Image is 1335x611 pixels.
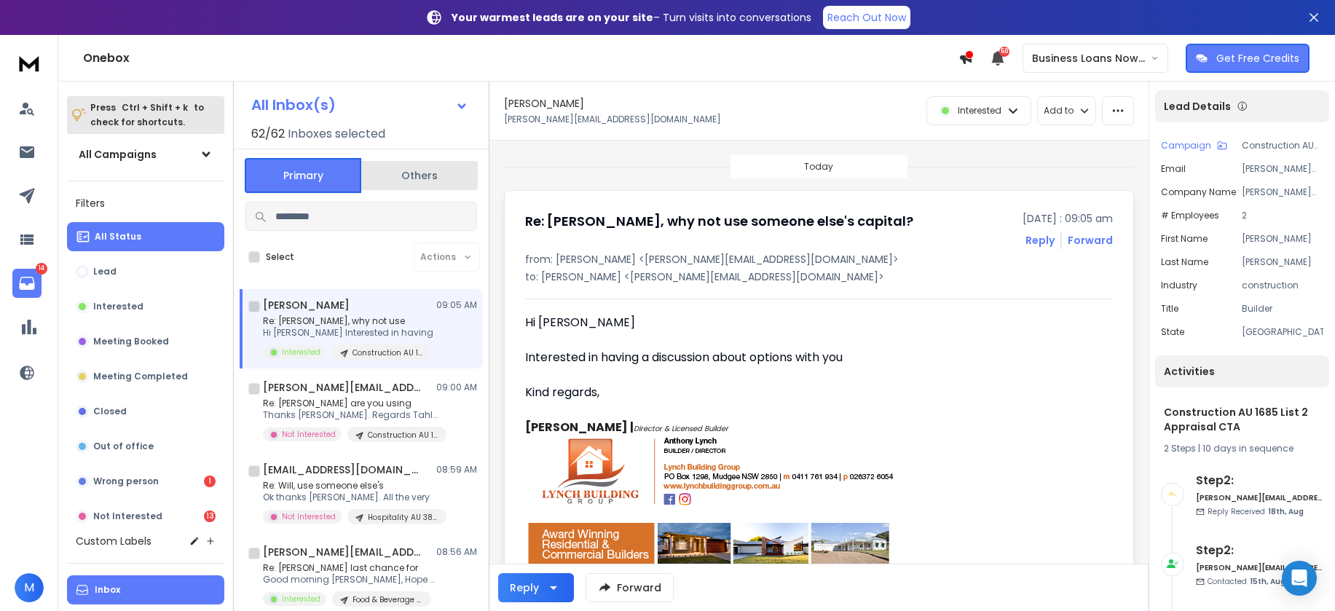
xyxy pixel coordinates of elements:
p: [DATE] : 09:05 am [1023,211,1113,226]
p: Today [804,161,833,173]
p: Industry [1161,280,1197,291]
p: Re: [PERSON_NAME], why not use [263,315,433,327]
p: Out of office [93,441,154,452]
h1: [PERSON_NAME][EMAIL_ADDRESS][DOMAIN_NAME] [263,545,423,559]
button: Inbox [67,575,224,604]
p: Reply Received [1208,506,1304,517]
p: Campaign [1161,140,1211,151]
p: [GEOGRAPHIC_DATA] [1242,326,1323,338]
div: Activities [1155,355,1329,387]
button: Meeting Completed [67,362,224,391]
h3: Custom Labels [76,534,151,548]
p: to: [PERSON_NAME] <[PERSON_NAME][EMAIL_ADDRESS][DOMAIN_NAME]> [525,269,1113,284]
p: Re: Will, use someone else's [263,480,438,492]
h1: [PERSON_NAME][EMAIL_ADDRESS][DOMAIN_NAME] [263,380,423,395]
h6: Step 2 : [1196,472,1323,489]
h1: Onebox [83,50,958,67]
p: 09:05 AM [436,299,477,311]
button: Out of office [67,432,224,461]
div: 13 [204,511,216,522]
h1: Construction AU 1685 List 2 Appraisal CTA [1164,405,1320,434]
p: Not Interested [282,511,336,522]
h3: Inboxes selected [288,125,385,143]
span: 62 / 62 [251,125,285,143]
p: # Employees [1161,210,1219,221]
h6: Step 2 : [1196,542,1323,559]
h1: [EMAIL_ADDRESS][DOMAIN_NAME] [263,462,423,477]
div: Forward [1068,233,1113,248]
button: Forward [586,573,674,602]
p: Interested [93,301,143,312]
div: Open Intercom Messenger [1282,561,1317,596]
p: construction [1242,280,1323,291]
p: 08:59 AM [436,464,477,476]
p: Re: [PERSON_NAME] last chance for [263,562,438,574]
p: Construction AU 1685 List 2 Appraisal CTA [1242,140,1323,151]
p: Interested [958,105,1001,117]
div: 1 [204,476,216,487]
label: Select [266,251,294,263]
p: 09:00 AM [436,382,477,393]
span: 10 days in sequence [1202,442,1293,454]
p: Construction AU 1686 List 1 Video CTA [368,430,438,441]
p: from: [PERSON_NAME] <[PERSON_NAME][EMAIL_ADDRESS][DOMAIN_NAME]> [525,252,1113,267]
p: Hospitality AU 386 List 2 Appraisal CTA [368,512,438,523]
p: Good morning [PERSON_NAME], Hope you had [263,574,438,586]
b: [PERSON_NAME] | [525,419,634,435]
p: Meeting Booked [93,336,169,347]
button: Interested [67,292,224,321]
p: 08:56 AM [436,546,477,558]
button: Campaign [1161,140,1227,151]
button: All Campaigns [67,140,224,169]
p: Reach Out Now [827,10,906,25]
p: Builder [1242,303,1323,315]
h1: Re: [PERSON_NAME], why not use someone else's capital? [525,211,913,232]
button: Lead [67,257,224,286]
p: Email [1161,163,1186,175]
button: Get Free Credits [1186,44,1310,73]
p: Company Name [1161,186,1236,198]
p: Closed [93,406,127,417]
h1: [PERSON_NAME] [263,298,350,312]
span: 18th, Aug [1268,506,1304,517]
button: Reply [498,573,574,602]
span: 2 Steps [1164,442,1196,454]
button: Wrong person1 [67,467,224,496]
p: [PERSON_NAME][EMAIL_ADDRESS][DOMAIN_NAME] [504,114,721,125]
button: Meeting Booked [67,327,224,356]
p: Ok thanks [PERSON_NAME]. All the very [263,492,438,503]
span: Ctrl + Shift + k [119,99,190,116]
div: Interested in having a discussion about options with you [525,349,950,366]
p: 2 [1242,210,1323,221]
p: Press to check for shortcuts. [90,100,204,130]
p: Wrong person [93,476,159,487]
p: [PERSON_NAME] [1242,233,1323,245]
strong: Your warmest leads are on your site [452,10,653,25]
h6: [PERSON_NAME][EMAIL_ADDRESS][DOMAIN_NAME] [1196,492,1323,503]
p: Add to [1044,105,1074,117]
p: Get Free Credits [1216,51,1299,66]
h1: All Inbox(s) [251,98,336,112]
p: 14 [36,263,47,275]
button: All Status [67,222,224,251]
p: Food & Beverage AU 409 List 1 Video CTA [353,594,422,605]
p: – Turn visits into conversations [452,10,811,25]
p: Not Interested [93,511,162,522]
p: Kind regards, [525,384,950,401]
p: Inbox [95,584,120,596]
button: Primary [245,158,361,193]
button: M [15,573,44,602]
p: All Status [95,231,141,243]
button: All Inbox(s) [240,90,480,119]
h3: Filters [67,193,224,213]
div: Hi [PERSON_NAME] [525,314,950,331]
p: [PERSON_NAME][EMAIL_ADDRESS][DOMAIN_NAME] [1242,163,1323,175]
a: Reach Out Now [823,6,910,29]
img: AIorK4zZWxjbX_nD_K8VrLPrN18aLBJhYkw7n0tES8jxTogjOy8UE7AWdRKUouTDk74-SQKh-pOnCV0 [525,436,910,568]
p: Lead [93,266,117,277]
span: 50 [999,47,1009,57]
div: Reply [510,580,539,595]
p: Contacted [1208,576,1285,587]
button: Reply [1025,233,1055,248]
